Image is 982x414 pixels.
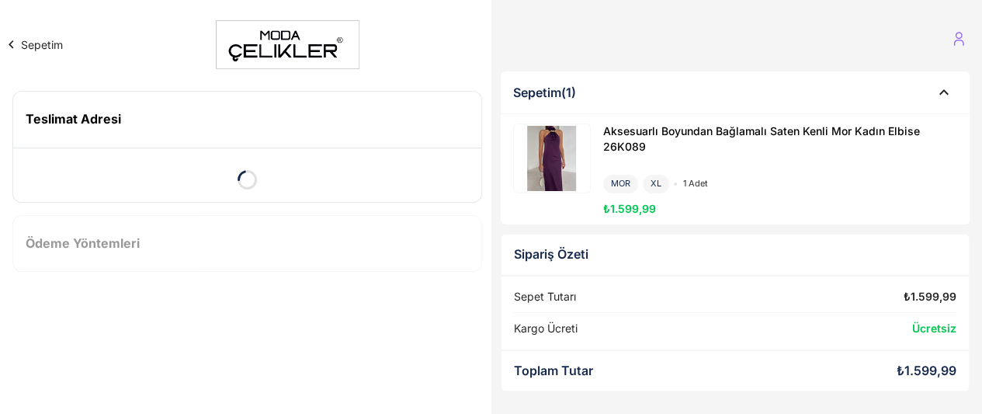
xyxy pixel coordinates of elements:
[603,124,920,153] span: Aksesuarlı Boyundan Bağlamalı Saten Kenli Mor Kadın Elbise 26K089
[643,175,669,193] div: XL
[603,202,656,215] span: ₺1.599,99
[674,179,708,189] div: 1 adet
[513,85,576,100] div: Sepetim
[561,85,576,100] span: (1)
[514,247,957,262] div: Sipariş Özeti
[514,364,593,378] div: Toplam Tutar
[897,364,956,378] div: ₺1.599,99
[904,290,956,304] div: ₺1.599,99
[3,37,63,53] button: Sepetim
[26,112,121,127] h2: Teslimat Adresi
[514,322,578,336] div: Kargo Ücreti
[603,175,638,193] div: MOR
[515,126,588,191] img: Aksesuarlı Boyundan Bağlamalı Saten Kenli Mor Kadın Elbise 26K089
[514,290,576,304] div: Sepet Tutarı
[912,322,956,335] span: Ücretsiz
